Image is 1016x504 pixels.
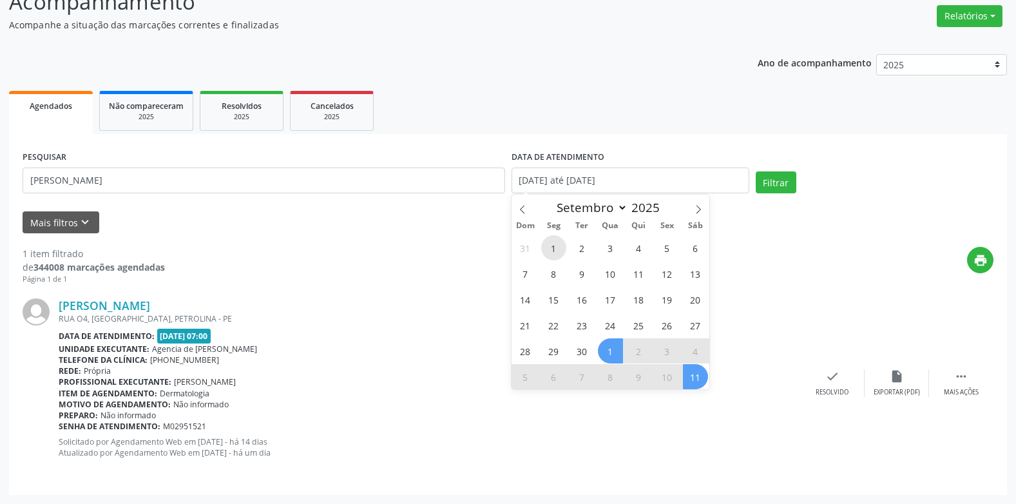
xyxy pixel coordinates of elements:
span: Setembro 21, 2025 [513,313,538,338]
div: 2025 [300,112,364,122]
i: print [973,253,988,267]
span: Outubro 4, 2025 [683,338,708,363]
span: Setembro 4, 2025 [626,235,651,260]
span: Agencia de [PERSON_NAME] [152,344,257,354]
span: Setembro 3, 2025 [598,235,623,260]
b: Data de atendimento: [59,331,155,342]
span: [PHONE_NUMBER] [150,354,219,365]
label: PESQUISAR [23,148,66,168]
span: Setembro 30, 2025 [570,338,595,363]
span: Setembro 2, 2025 [570,235,595,260]
span: Setembro 24, 2025 [598,313,623,338]
span: Não compareceram [109,101,184,111]
div: Mais ações [944,388,979,397]
span: Setembro 25, 2025 [626,313,651,338]
button: Mais filtroskeyboard_arrow_down [23,211,99,234]
i: keyboard_arrow_down [78,215,92,229]
span: Setembro 10, 2025 [598,261,623,286]
i:  [954,369,968,383]
span: Setembro 23, 2025 [570,313,595,338]
button: print [967,247,993,273]
strong: 344008 marcações agendadas [34,261,165,273]
i: check [825,369,839,383]
span: Setembro 9, 2025 [570,261,595,286]
select: Month [551,199,628,217]
span: Setembro 29, 2025 [541,338,566,363]
span: Setembro 8, 2025 [541,261,566,286]
span: Resolvidos [222,101,262,111]
span: Outubro 3, 2025 [655,338,680,363]
div: RUA O4, [GEOGRAPHIC_DATA], PETROLINA - PE [59,313,800,324]
div: Exportar (PDF) [874,388,920,397]
p: Acompanhe a situação das marcações correntes e finalizadas [9,18,707,32]
span: Setembro 22, 2025 [541,313,566,338]
span: Agendados [30,101,72,111]
b: Preparo: [59,410,98,421]
span: Setembro 6, 2025 [683,235,708,260]
span: Setembro 20, 2025 [683,287,708,312]
span: Sáb [681,222,709,230]
button: Relatórios [937,5,1002,27]
input: Nome, código do beneficiário ou CPF [23,168,505,193]
a: [PERSON_NAME] [59,298,150,313]
div: Resolvido [816,388,848,397]
span: Setembro 1, 2025 [541,235,566,260]
div: 1 item filtrado [23,247,165,260]
div: 2025 [209,112,274,122]
button: Filtrar [756,171,796,193]
span: Qua [596,222,624,230]
span: Agosto 31, 2025 [513,235,538,260]
span: Setembro 17, 2025 [598,287,623,312]
p: Solicitado por Agendamento Web em [DATE] - há 14 dias Atualizado por Agendamento Web em [DATE] - ... [59,436,800,458]
span: Setembro 27, 2025 [683,313,708,338]
span: Qui [624,222,653,230]
span: Setembro 19, 2025 [655,287,680,312]
b: Profissional executante: [59,376,171,387]
span: Setembro 16, 2025 [570,287,595,312]
span: [DATE] 07:00 [157,329,211,344]
span: Outubro 1, 2025 [598,338,623,363]
b: Motivo de agendamento: [59,399,171,410]
label: DATA DE ATENDIMENTO [512,148,604,168]
b: Rede: [59,365,81,376]
span: Setembro 12, 2025 [655,261,680,286]
b: Telefone da clínica: [59,354,148,365]
p: Ano de acompanhamento [758,54,872,70]
span: Não informado [101,410,156,421]
span: Outubro 10, 2025 [655,364,680,389]
span: Outubro 9, 2025 [626,364,651,389]
span: Setembro 11, 2025 [626,261,651,286]
span: Setembro 5, 2025 [655,235,680,260]
span: Outubro 2, 2025 [626,338,651,363]
b: Item de agendamento: [59,388,157,399]
span: Dom [512,222,540,230]
span: Outubro 11, 2025 [683,364,708,389]
img: img [23,298,50,325]
div: Página 1 de 1 [23,274,165,285]
span: Seg [539,222,568,230]
span: Outubro 7, 2025 [570,364,595,389]
div: 2025 [109,112,184,122]
div: de [23,260,165,274]
input: Year [628,199,670,216]
span: Sex [653,222,681,230]
span: M02951521 [163,421,206,432]
span: Setembro 18, 2025 [626,287,651,312]
span: Outubro 6, 2025 [541,364,566,389]
span: Outubro 8, 2025 [598,364,623,389]
span: Não informado [173,399,229,410]
span: Outubro 5, 2025 [513,364,538,389]
i: insert_drive_file [890,369,904,383]
b: Senha de atendimento: [59,421,160,432]
span: Setembro 26, 2025 [655,313,680,338]
b: Unidade executante: [59,344,149,354]
span: [PERSON_NAME] [174,376,236,387]
span: Dermatologia [160,388,209,399]
input: Selecione um intervalo [512,168,749,193]
span: Setembro 28, 2025 [513,338,538,363]
span: Setembro 15, 2025 [541,287,566,312]
span: Ter [568,222,596,230]
span: Setembro 14, 2025 [513,287,538,312]
span: Setembro 13, 2025 [683,261,708,286]
span: Setembro 7, 2025 [513,261,538,286]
